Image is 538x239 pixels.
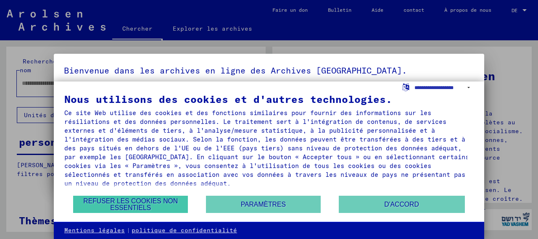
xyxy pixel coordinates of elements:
select: Choisir la langue [414,81,474,94]
font: Mentions légales [64,226,125,234]
font: Refuser les cookies non essentiels [83,197,178,211]
font: Bienvenue dans les archives en ligne des Archives [GEOGRAPHIC_DATA]. [64,65,407,76]
font: Nous utilisons des cookies et d'autres technologies. [64,93,392,105]
font: Ce site Web utilise des cookies et des fonctions similaires pour fournir des informations sur les... [64,109,469,187]
font: politique de confidentialité [132,226,237,234]
font: D'ACCORD [384,201,419,208]
font: Paramètres [241,201,286,208]
label: Choisir la langue [401,83,410,91]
